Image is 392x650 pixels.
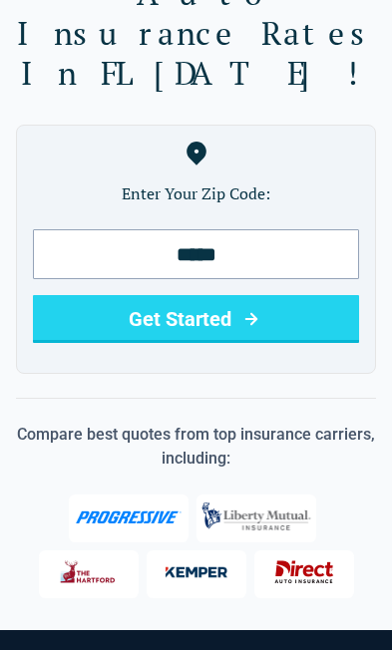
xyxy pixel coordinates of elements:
[49,551,129,593] img: The Hartford
[33,181,359,205] label: Enter Your Zip Code:
[264,551,344,593] img: Direct General
[196,492,316,540] img: Liberty Mutual
[16,423,376,471] p: Compare best quotes from top insurance carriers, including:
[33,295,359,343] button: Get Started
[75,510,182,524] img: Progressive
[157,551,236,593] img: Kemper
